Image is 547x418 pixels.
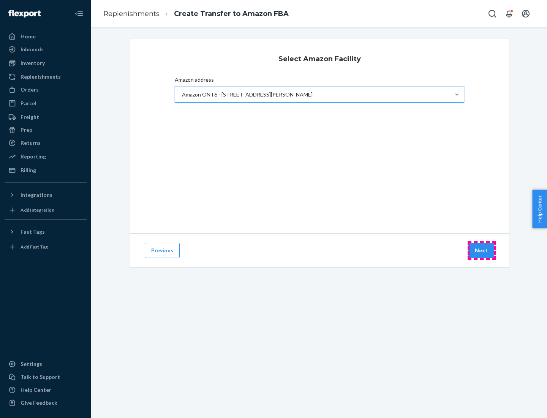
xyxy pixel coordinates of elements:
[21,207,54,213] div: Add Integration
[278,54,361,64] h3: Select Amazon Facility
[5,111,87,123] a: Freight
[21,244,48,250] div: Add Fast Tag
[21,73,61,81] div: Replenishments
[182,91,313,98] div: Amazon ONT6 - [STREET_ADDRESS][PERSON_NAME]
[5,226,87,238] button: Fast Tags
[21,139,41,147] div: Returns
[518,6,533,21] button: Open account menu
[5,164,87,176] a: Billing
[5,371,87,383] a: Talk to Support
[21,153,46,160] div: Reporting
[21,113,39,121] div: Freight
[5,84,87,96] a: Orders
[21,360,42,368] div: Settings
[5,30,87,43] a: Home
[21,33,36,40] div: Home
[21,86,39,93] div: Orders
[21,386,51,394] div: Help Center
[5,150,87,163] a: Reporting
[5,384,87,396] a: Help Center
[21,191,52,199] div: Integrations
[501,6,517,21] button: Open notifications
[5,204,87,216] a: Add Integration
[5,71,87,83] a: Replenishments
[145,243,180,258] button: Previous
[21,228,45,236] div: Fast Tags
[5,358,87,370] a: Settings
[21,59,45,67] div: Inventory
[21,126,32,134] div: Prep
[532,190,547,228] button: Help Center
[21,373,60,381] div: Talk to Support
[21,100,36,107] div: Parcel
[5,43,87,55] a: Inbounds
[5,124,87,136] a: Prep
[5,241,87,253] a: Add Fast Tag
[5,137,87,149] a: Returns
[71,6,87,21] button: Close Navigation
[103,9,160,18] a: Replenishments
[21,46,44,53] div: Inbounds
[175,76,214,87] span: Amazon address
[5,97,87,109] a: Parcel
[8,10,41,17] img: Flexport logo
[21,166,36,174] div: Billing
[174,9,289,18] a: Create Transfer to Amazon FBA
[5,189,87,201] button: Integrations
[5,397,87,409] button: Give Feedback
[21,399,57,407] div: Give Feedback
[97,3,295,25] ol: breadcrumbs
[468,243,494,258] button: Next
[5,57,87,69] a: Inventory
[485,6,500,21] button: Open Search Box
